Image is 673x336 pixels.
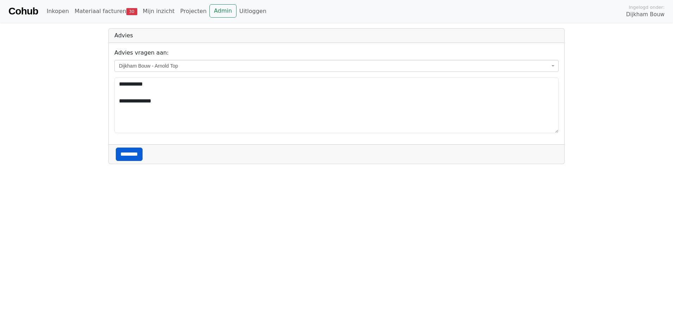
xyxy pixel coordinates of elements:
[629,4,665,11] span: Ingelogd onder:
[140,4,178,18] a: Mijn inzicht
[177,4,209,18] a: Projecten
[109,29,564,43] div: Advies
[237,4,269,18] a: Uitloggen
[114,49,169,57] label: Advies vragen aan:
[72,4,140,18] a: Materiaal facturen30
[44,4,71,18] a: Inkopen
[8,3,38,20] a: Cohub
[209,4,237,18] a: Admin
[126,8,137,15] span: 30
[119,62,550,69] span: Dijkham Bouw - Arnold Top
[114,60,559,72] span: Dijkham Bouw - Arnold Top
[626,11,665,19] span: Dijkham Bouw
